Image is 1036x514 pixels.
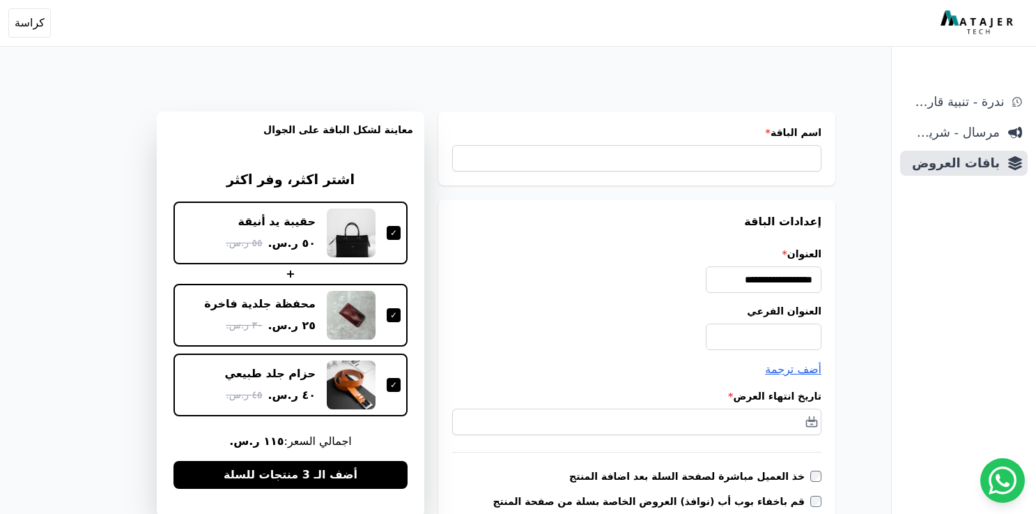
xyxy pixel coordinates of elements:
[168,123,413,153] h3: معاينة لشكل الباقة على الجوال
[238,214,316,229] div: حقيبة يد أنيقة
[229,434,284,448] b: ١١٥ ر.س.
[268,235,316,252] span: ٥٠ ر.س.
[173,170,408,190] h3: اشتر اكثر، وفر اكثر
[452,389,821,403] label: تاريخ انتهاء العرض
[765,363,821,376] span: أضف ترجمة
[226,388,262,402] span: ٤٥ ر.س.
[8,8,51,38] button: كراسة
[204,296,316,312] div: محفظة جلدية فاخرة
[941,10,1016,36] img: MatajerTech Logo
[452,247,821,261] label: العنوان
[225,366,316,381] div: حزام جلد طبيعي
[906,92,1004,112] span: ندرة - تنبية قارب علي النفاذ
[906,153,1000,173] span: باقات العروض
[268,387,316,404] span: ٤٠ ر.س.
[173,266,408,282] div: +
[906,123,1000,142] span: مرسال - شريط دعاية
[173,433,408,450] span: اجمالي السعر:
[173,461,408,489] button: أضف الـ 3 منتجات للسلة
[452,304,821,318] label: العنوان الفرعي
[493,494,810,508] label: قم باخفاء بوب أب (نوافذ) العروض الخاصة بسلة من صفحة المنتج
[765,361,821,378] button: أضف ترجمة
[268,317,316,334] span: ٢٥ ر.س.
[327,209,376,257] img: حقيبة يد أنيقة
[15,15,45,31] span: كراسة
[226,236,262,250] span: ٥٥ ر.س.
[327,291,376,340] img: محفظة جلدية فاخرة
[569,469,810,483] label: خذ العميل مباشرة لصفحة السلة بعد اضافة المنتج
[452,213,821,230] h3: إعدادات الباقة
[224,467,357,483] span: أضف الـ 3 منتجات للسلة
[226,318,262,333] span: ٣٠ ر.س.
[452,126,821,139] label: اسم الباقة
[327,361,376,409] img: حزام جلد طبيعي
